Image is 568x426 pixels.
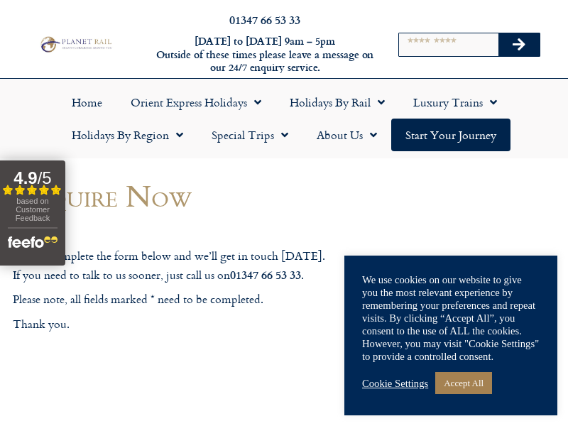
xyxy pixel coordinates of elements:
[197,119,302,151] a: Special Trips
[399,86,511,119] a: Luxury Trains
[13,290,371,309] p: Please note, all fields marked * need to be completed.
[391,119,510,151] a: Start your Journey
[229,11,300,28] a: 01347 66 53 33
[498,33,540,56] button: Search
[38,35,114,53] img: Planet Rail Train Holidays Logo
[155,35,375,75] h6: [DATE] to [DATE] 9am – 5pm Outside of these times please leave a message on our 24/7 enquiry serv...
[275,86,399,119] a: Holidays by Rail
[435,372,492,394] a: Accept All
[230,266,301,283] strong: 01347 66 53 33
[13,179,371,212] h1: Enquire Now
[13,247,371,284] p: Simply complete the form below and we’ll get in touch [DATE]. If you need to talk to us sooner, j...
[116,86,275,119] a: Orient Express Holidays
[58,86,116,119] a: Home
[13,315,371,334] p: Thank you.
[362,273,540,363] div: We use cookies on our website to give you the most relevant experience by remembering your prefer...
[7,86,561,151] nav: Menu
[58,119,197,151] a: Holidays by Region
[362,377,428,390] a: Cookie Settings
[302,119,391,151] a: About Us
